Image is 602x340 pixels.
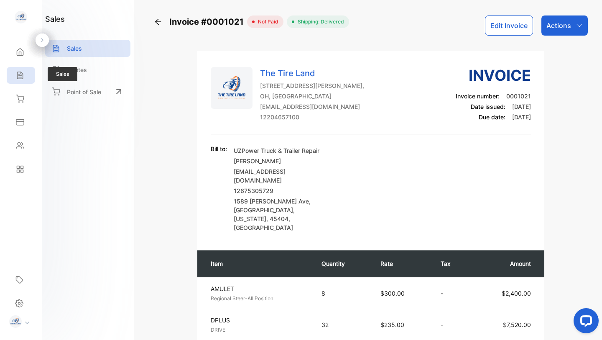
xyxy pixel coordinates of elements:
[294,18,344,26] span: Shipping: Delivered
[260,81,364,90] p: [STREET_ADDRESS][PERSON_NAME],
[67,65,87,74] p: Quotes
[260,102,364,111] p: [EMAIL_ADDRESS][DOMAIN_NAME]
[211,144,227,153] p: Bill to:
[456,93,500,100] span: Invoice number:
[211,326,306,334] p: DRIVE
[211,259,305,268] p: Item
[211,284,306,293] p: AMULET
[321,259,364,268] p: Quantity
[48,67,77,81] span: Sales
[45,61,130,78] a: Quotes
[234,186,330,195] p: 12675305729
[211,316,306,325] p: DPLUS
[479,113,505,121] span: Due date:
[380,290,405,297] span: $300.00
[211,67,253,109] img: Company Logo
[506,93,531,100] span: 0001021
[512,103,531,110] span: [DATE]
[67,88,101,96] p: Point of Sale
[502,290,531,297] span: $2,400.00
[485,15,533,36] button: Edit Invoice
[255,18,278,26] span: not paid
[321,289,364,298] p: 8
[9,315,22,328] img: profile
[541,15,588,36] button: Actions
[503,321,531,328] span: $7,520.00
[234,198,309,205] span: 1589 [PERSON_NAME] Ave
[471,103,505,110] span: Date issued:
[441,259,463,268] p: Tax
[211,295,306,302] p: Regional Steer-All Position
[260,67,364,80] p: The Tire Land
[169,15,247,28] span: Invoice #0001021
[441,289,463,298] p: -
[512,113,531,121] span: [DATE]
[45,82,130,101] a: Point of Sale
[234,157,330,165] p: [PERSON_NAME]
[546,21,571,31] p: Actions
[45,40,130,57] a: Sales
[260,113,364,121] p: 12204657100
[380,321,404,328] span: $235.00
[266,215,288,222] span: , 45404
[321,320,364,329] p: 32
[67,44,82,53] p: Sales
[15,11,27,23] img: logo
[260,92,364,100] p: OH, [GEOGRAPHIC_DATA]
[480,259,531,268] p: Amount
[380,259,424,268] p: Rate
[234,167,330,185] p: [EMAIL_ADDRESS][DOMAIN_NAME]
[567,305,602,340] iframe: LiveChat chat widget
[234,146,330,155] p: UZPower Truck & Trailer Repair
[45,13,65,25] h1: sales
[456,64,531,87] h3: Invoice
[441,320,463,329] p: -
